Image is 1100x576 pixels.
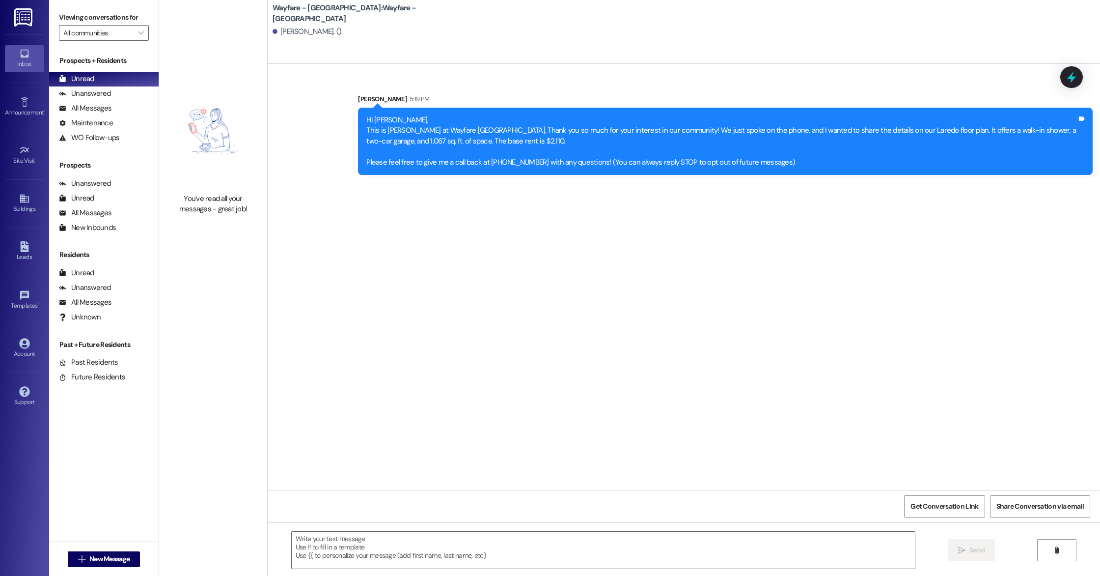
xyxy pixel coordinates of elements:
[273,27,342,37] div: [PERSON_NAME]. ()
[44,108,45,115] span: •
[59,372,125,382] div: Future Residents
[59,193,94,203] div: Unread
[59,208,111,218] div: All Messages
[49,56,159,66] div: Prospects + Residents
[59,178,111,189] div: Unanswered
[969,545,985,555] span: Send
[49,250,159,260] div: Residents
[996,501,1084,512] span: Share Conversation via email
[38,301,39,308] span: •
[5,287,44,314] a: Templates •
[990,495,1090,518] button: Share Conversation via email
[59,297,111,308] div: All Messages
[366,115,1077,168] div: Hi [PERSON_NAME], This is [PERSON_NAME] at Wayfare [GEOGRAPHIC_DATA]. Thank you so much for your ...
[59,118,113,128] div: Maintenance
[49,160,159,171] div: Prospects
[59,268,94,278] div: Unread
[1053,547,1060,554] i: 
[5,238,44,265] a: Leads
[78,555,85,563] i: 
[59,357,118,368] div: Past Residents
[59,133,119,143] div: WO Follow-ups
[49,340,159,350] div: Past + Future Residents
[138,29,143,37] i: 
[170,194,256,215] div: You've read all your messages - great job!
[59,74,94,84] div: Unread
[59,312,101,322] div: Unknown
[59,103,111,114] div: All Messages
[63,25,133,41] input: All communities
[5,142,44,169] a: Site Visit •
[910,501,978,512] span: Get Conversation Link
[59,223,116,233] div: New Inbounds
[170,73,256,188] img: empty-state
[5,383,44,410] a: Support
[14,8,34,27] img: ResiDesk Logo
[5,190,44,217] a: Buildings
[904,495,985,518] button: Get Conversation Link
[273,3,469,24] b: Wayfare - [GEOGRAPHIC_DATA]: Wayfare - [GEOGRAPHIC_DATA]
[59,88,111,99] div: Unanswered
[358,94,1093,108] div: [PERSON_NAME]
[5,335,44,362] a: Account
[68,551,140,567] button: New Message
[89,554,130,564] span: New Message
[948,539,995,561] button: Send
[958,547,965,554] i: 
[407,94,429,104] div: 5:19 PM
[59,10,149,25] label: Viewing conversations for
[5,45,44,72] a: Inbox
[59,283,111,293] div: Unanswered
[35,156,37,163] span: •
